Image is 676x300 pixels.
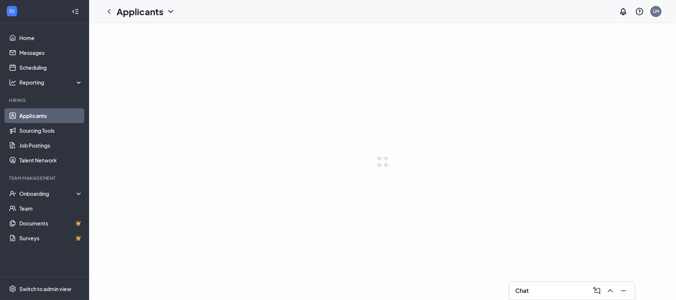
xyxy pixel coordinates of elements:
svg: Collapse [72,8,79,15]
svg: Settings [9,285,16,293]
div: Onboarding [19,190,83,197]
a: Talent Network [19,153,83,168]
a: Sourcing Tools [19,123,83,138]
button: ComposeMessage [590,285,602,297]
a: DocumentsCrown [19,216,83,231]
div: LM [653,8,659,14]
a: Job Postings [19,138,83,153]
a: Messages [19,45,83,60]
h3: Chat [515,287,529,295]
button: Minimize [617,285,629,297]
button: ChevronUp [604,285,615,297]
svg: QuestionInfo [635,7,644,16]
a: Scheduling [19,60,83,75]
a: Applicants [19,108,83,123]
a: Home [19,30,83,45]
div: Team Management [9,175,81,181]
svg: ComposeMessage [592,286,601,295]
svg: UserCheck [9,190,16,197]
svg: ChevronLeft [105,7,114,16]
a: Team [19,201,83,216]
h1: Applicants [117,5,163,18]
svg: Notifications [619,7,628,16]
svg: ChevronDown [166,7,175,16]
svg: Analysis [9,79,16,86]
div: Reporting [19,79,83,86]
svg: Minimize [619,286,628,295]
div: Switch to admin view [19,285,71,293]
svg: WorkstreamLogo [8,7,16,15]
a: SurveysCrown [19,231,83,245]
div: Hiring [9,97,81,103]
svg: ChevronUp [606,286,615,295]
